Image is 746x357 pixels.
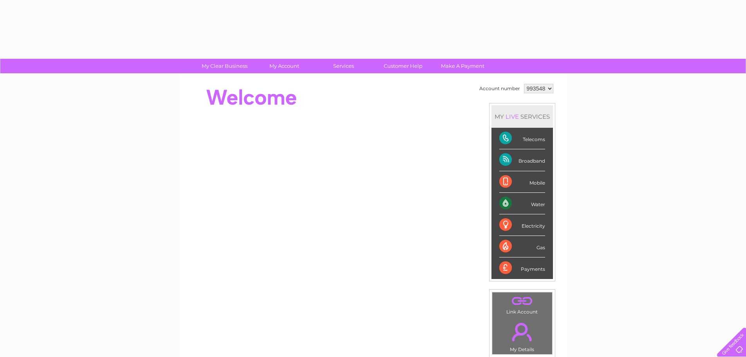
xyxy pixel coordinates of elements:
[252,59,316,73] a: My Account
[430,59,495,73] a: Make A Payment
[477,82,522,95] td: Account number
[504,113,520,120] div: LIVE
[371,59,435,73] a: Customer Help
[311,59,376,73] a: Services
[494,294,550,308] a: .
[492,292,553,317] td: Link Account
[491,105,553,128] div: MY SERVICES
[499,214,545,236] div: Electricity
[499,171,545,193] div: Mobile
[499,149,545,171] div: Broadband
[499,128,545,149] div: Telecoms
[494,318,550,346] a: .
[499,193,545,214] div: Water
[499,257,545,279] div: Payments
[192,59,257,73] a: My Clear Business
[499,236,545,257] div: Gas
[492,316,553,355] td: My Details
